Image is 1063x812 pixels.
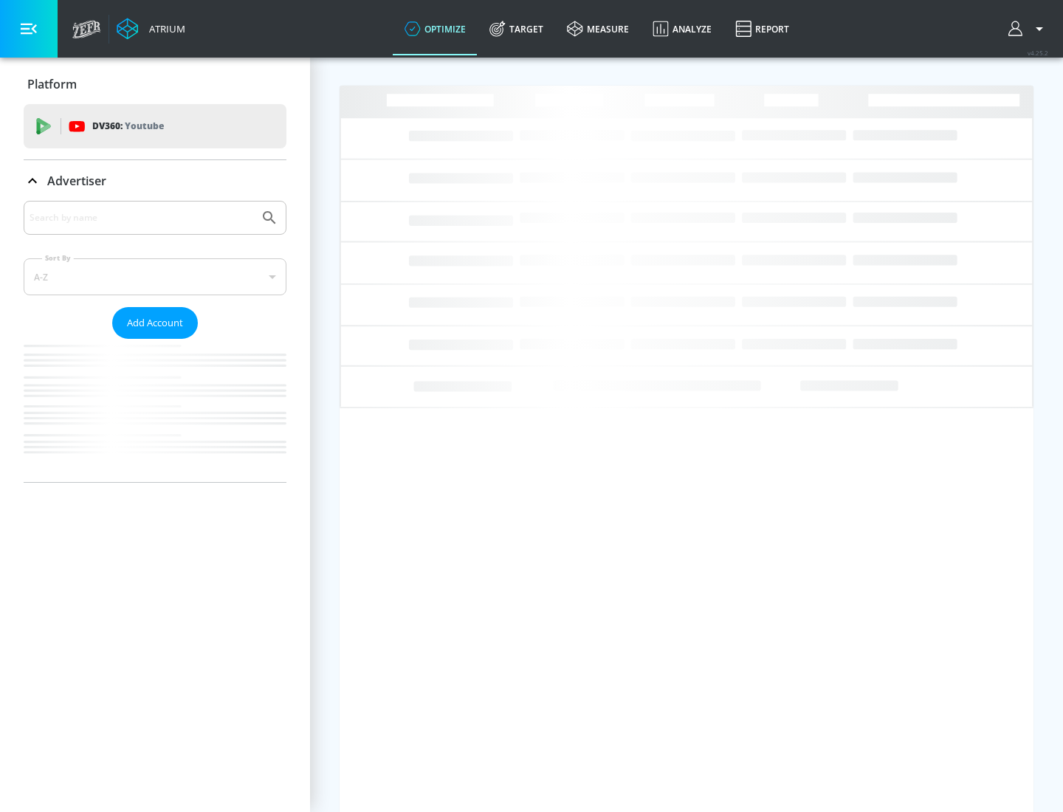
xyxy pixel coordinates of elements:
a: Atrium [117,18,185,40]
span: Add Account [127,314,183,331]
p: DV360: [92,118,164,134]
p: Platform [27,76,77,92]
div: Advertiser [24,201,286,482]
p: Advertiser [47,173,106,189]
button: Add Account [112,307,198,339]
a: Analyze [641,2,723,55]
label: Sort By [42,253,74,263]
span: v 4.25.2 [1028,49,1048,57]
div: Atrium [143,22,185,35]
a: Target [478,2,555,55]
input: Search by name [30,208,253,227]
div: A-Z [24,258,286,295]
a: Report [723,2,801,55]
div: Advertiser [24,160,286,202]
a: measure [555,2,641,55]
div: Platform [24,63,286,105]
div: DV360: Youtube [24,104,286,148]
nav: list of Advertiser [24,339,286,482]
p: Youtube [125,118,164,134]
a: optimize [393,2,478,55]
